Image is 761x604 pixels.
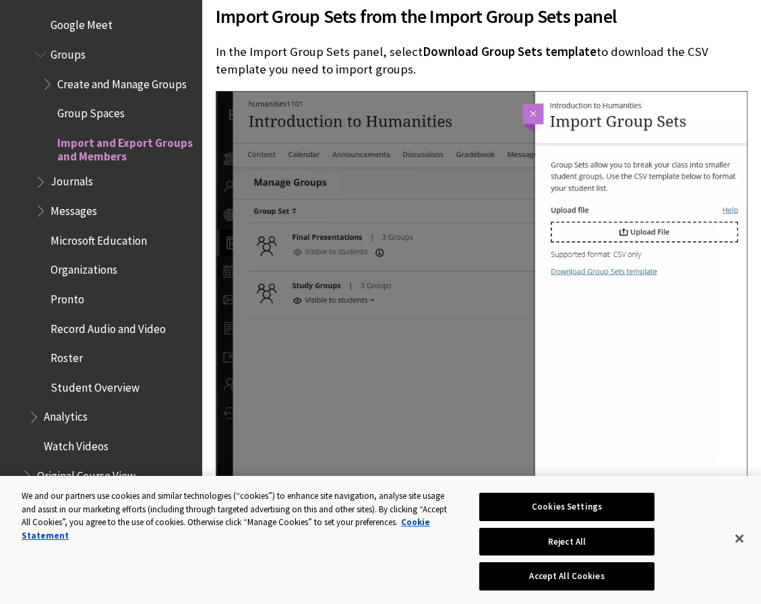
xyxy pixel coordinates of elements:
[216,43,748,78] p: In the Import Group Sets panel, select to download the CSV template you need to import groups.
[37,464,135,483] span: Original Course View
[216,91,748,579] img: Import Group Sets panel
[51,14,113,32] span: Google Meet
[51,258,117,276] span: Organizations
[44,435,109,453] span: Watch Videos
[22,516,430,541] a: More information about your privacy, opens in a new tab
[51,200,97,218] span: Messages
[423,44,597,59] span: Download Group Sets template
[479,493,655,521] button: Cookies Settings
[51,171,93,189] span: Journals
[479,528,655,556] button: Reject All
[479,562,655,591] button: Accept All Cookies
[57,73,187,91] span: Create and Manage Groups
[51,288,84,306] span: Pronto
[51,43,86,61] span: Groups
[216,2,748,30] span: Import Group Sets from the Import Group Sets panel
[51,346,83,365] span: Roster
[51,229,147,247] span: Microsoft Education
[22,489,456,542] div: We and our partners use cookies and similar technologies (“cookies”) to enhance site navigation, ...
[725,524,754,553] button: Close
[57,102,125,121] span: Group Spaces
[51,376,140,394] span: Student Overview
[44,406,88,424] span: Analytics
[57,131,193,163] span: Import and Export Groups and Members
[51,318,166,336] span: Record Audio and Video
